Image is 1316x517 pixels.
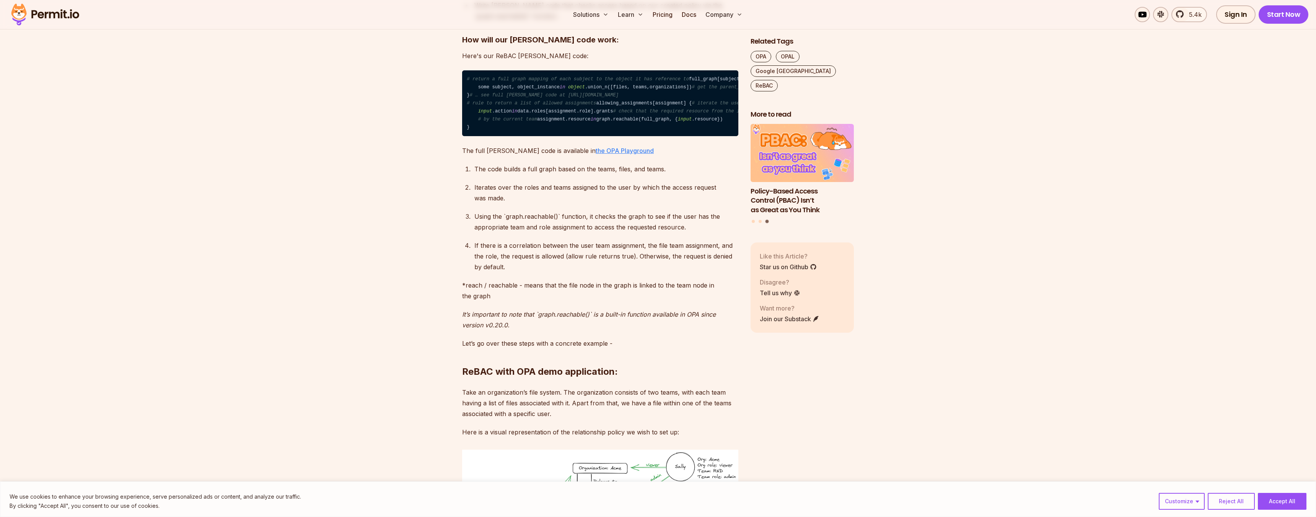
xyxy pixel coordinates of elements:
a: Google [GEOGRAPHIC_DATA] [751,65,836,77]
a: Pricing [650,7,676,22]
p: Want more? [760,303,819,312]
img: Policy-Based Access Control (PBAC) Isn’t as Great as You Think [751,124,854,182]
p: By clicking "Accept All", you consent to our use of cookies. [10,501,301,510]
strong: ⁠⁠ReBAC with OPA demo application: [462,366,618,377]
p: Disagree? [760,277,800,286]
span: in [560,85,565,90]
p: Like this Article? [760,251,817,260]
span: # return a full graph mapping of each subject to the object it has reference to [467,76,689,82]
p: Using the `graph.reachable()` function, it checks the graph to see if the user has the appropriat... [474,211,738,232]
h2: More to read [751,110,854,119]
h3: Policy-Based Access Control (PBAC) Isn’t as Great as You Think [751,186,854,215]
a: Start Now [1259,5,1309,24]
p: The full [PERSON_NAME] code is available in [462,145,738,156]
p: If there is a correlation between the user team assignment, the file team assignment, and the rol... [474,240,738,272]
a: Policy-Based Access Control (PBAC) Isn’t as Great as You ThinkPolicy-Based Access Control (PBAC) ... [751,124,854,215]
p: Take an organization’s file system. The organization consists of two teams, with each team having... [462,387,738,419]
span: object [568,85,585,90]
a: 5.4k [1171,7,1207,22]
p: Here's our ReBAC [PERSON_NAME] code: [462,50,738,61]
p: The code builds a full graph based on the teams, files, and teams. [474,164,738,174]
button: Accept All [1258,493,1306,510]
a: Tell us why [760,288,800,297]
a: the OPA Playground [596,147,654,154]
p: Let’s go over these steps with a concrete example - [462,338,738,349]
button: Go to slide 3 [765,219,769,223]
span: in [591,117,596,122]
a: Docs [679,7,699,22]
p: We use cookies to enhance your browsing experience, serve personalized ads or content, and analyz... [10,492,301,501]
span: 5.4k [1184,10,1202,19]
span: # rule to return a list of allowed assignments [467,101,596,106]
p: Iterates over the roles and teams assigned to the user by which the access request was made. [474,182,738,203]
span: # by the current team [478,117,537,122]
button: Company [702,7,746,22]
button: Reject All [1208,493,1255,510]
span: # get the parent_id the subject is referring [692,85,815,90]
p: *reach / reachable - means that the file node in the graph is linked to the team node in the graph [462,280,738,301]
a: Star us on Github [760,262,817,271]
div: Posts [751,124,854,224]
button: Customize [1159,493,1205,510]
img: Permit logo [8,2,83,28]
span: # … see full [PERSON_NAME] code at [URL][DOMAIN_NAME] [470,93,619,98]
a: ReBAC [751,80,778,91]
code: full_graph[subject] := ref_object { some subject, object_instance .union_n([files, teams,organiza... [462,70,738,136]
button: Go to slide 1 [752,219,755,223]
li: 3 of 3 [751,124,854,215]
span: # check that the required resource from the input is reachable in the graph [613,109,824,114]
p: Here is a visual representation of the relationship policy we wish to set up: [462,427,738,437]
a: OPA [751,51,771,62]
em: It’s important to note that `graph.reachable()` is a built-in function available in OPA since ver... [462,311,716,329]
span: # iterate the user assignments [692,101,776,106]
a: OPAL [776,51,800,62]
button: Solutions [570,7,612,22]
a: Sign In [1216,5,1256,24]
a: Join our Substack [760,314,819,323]
strong: How will our [PERSON_NAME] code work: [462,35,619,44]
h2: Related Tags [751,37,854,46]
span: in [512,109,518,114]
button: Learn [615,7,647,22]
span: input [478,109,492,114]
button: Go to slide 2 [759,219,762,223]
span: input [678,117,692,122]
